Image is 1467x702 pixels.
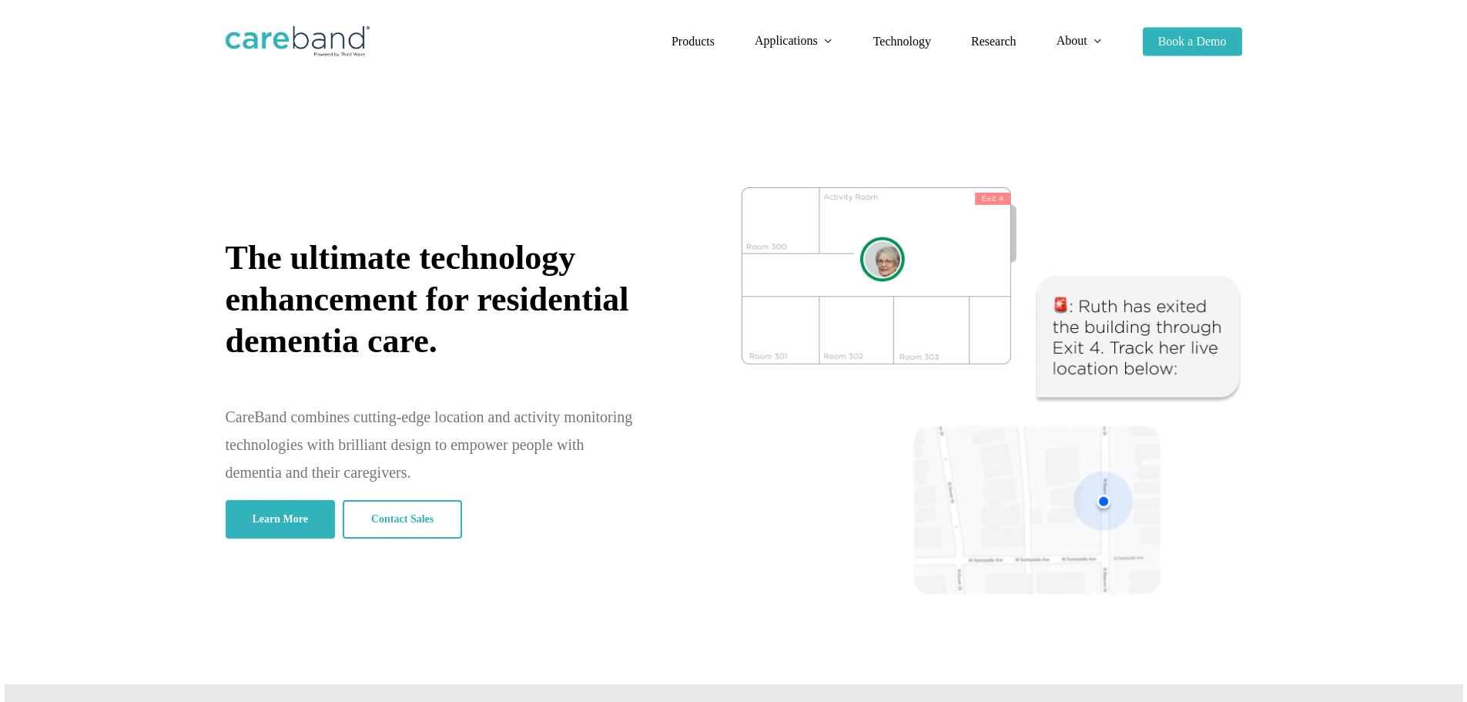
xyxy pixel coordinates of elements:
a: Research [971,35,1017,48]
span: Learn More [253,512,308,527]
img: CareBand [226,26,370,57]
a: Applications [755,35,833,48]
span: Contact Sales [371,512,434,527]
span: Applications [755,34,818,47]
a: Contact Sales [343,500,462,539]
span: Book a Demo [1158,35,1227,48]
div: CareBand combines cutting-edge location and activity monitoring technologies with brilliant desig... [226,403,638,486]
a: About [1057,35,1103,48]
a: Book a Demo [1143,35,1242,48]
span: About [1057,34,1087,47]
a: Learn More [226,500,335,539]
img: CareBand tracking system [742,187,1242,596]
a: Technology [873,35,931,48]
a: Products [672,35,715,48]
span: The ultimate technology enhancement for residential dementia care. [226,239,629,360]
